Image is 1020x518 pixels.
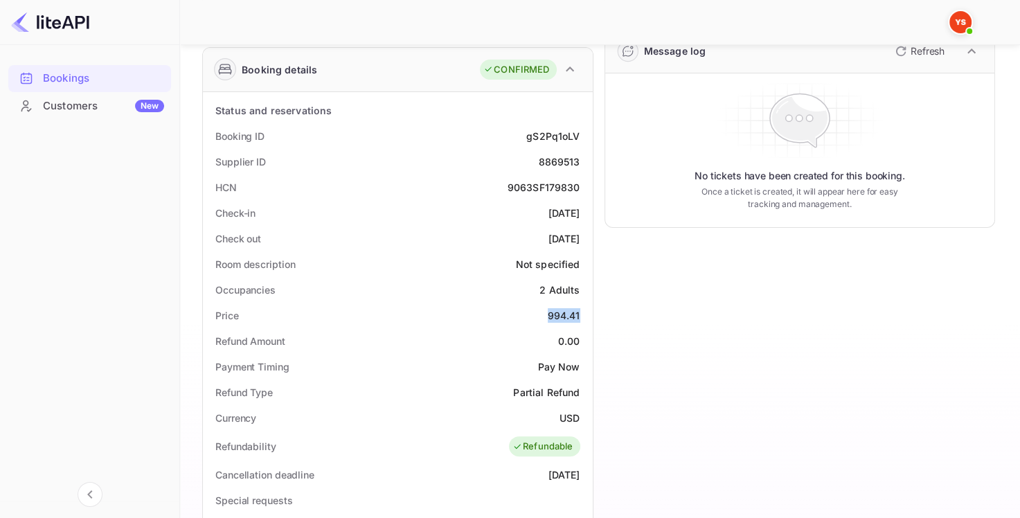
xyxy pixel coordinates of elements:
a: Bookings [8,65,171,91]
div: Occupancies [215,283,276,297]
div: 8869513 [538,154,580,169]
div: Supplier ID [215,154,266,169]
div: Refundable [512,440,573,454]
div: New [135,100,164,112]
div: [DATE] [548,467,580,482]
div: HCN [215,180,237,195]
img: Yandex Support [949,11,972,33]
div: CONFIRMED [483,63,549,77]
div: Bookings [8,65,171,92]
p: Refresh [911,44,945,58]
div: Refund Amount [215,334,285,348]
div: Message log [644,44,706,58]
img: LiteAPI logo [11,11,89,33]
button: Refresh [887,40,950,62]
div: Payment Timing [215,359,289,374]
div: 994.41 [548,308,580,323]
div: Check-in [215,206,256,220]
div: gS2Pq1oLV [526,129,580,143]
a: CustomersNew [8,93,171,118]
div: Booking details [242,62,317,77]
div: Refundability [215,439,276,454]
div: USD [560,411,580,425]
div: [DATE] [548,231,580,246]
div: Customers [43,98,164,114]
div: Check out [215,231,261,246]
div: Bookings [43,71,164,87]
div: Special requests [215,493,292,508]
div: CustomersNew [8,93,171,120]
div: Booking ID [215,129,265,143]
div: 9063SF179830 [508,180,580,195]
div: Price [215,308,239,323]
p: No tickets have been created for this booking. [695,169,905,183]
div: 2 Adults [539,283,580,297]
div: Pay Now [537,359,580,374]
button: Collapse navigation [78,482,102,507]
div: Status and reservations [215,103,332,118]
div: Room description [215,257,295,271]
div: Refund Type [215,385,273,400]
div: Partial Refund [513,385,580,400]
div: 0.00 [558,334,580,348]
div: Currency [215,411,256,425]
div: Not specified [516,257,580,271]
div: [DATE] [548,206,580,220]
div: Cancellation deadline [215,467,314,482]
p: Once a ticket is created, it will appear here for easy tracking and management. [695,186,904,211]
